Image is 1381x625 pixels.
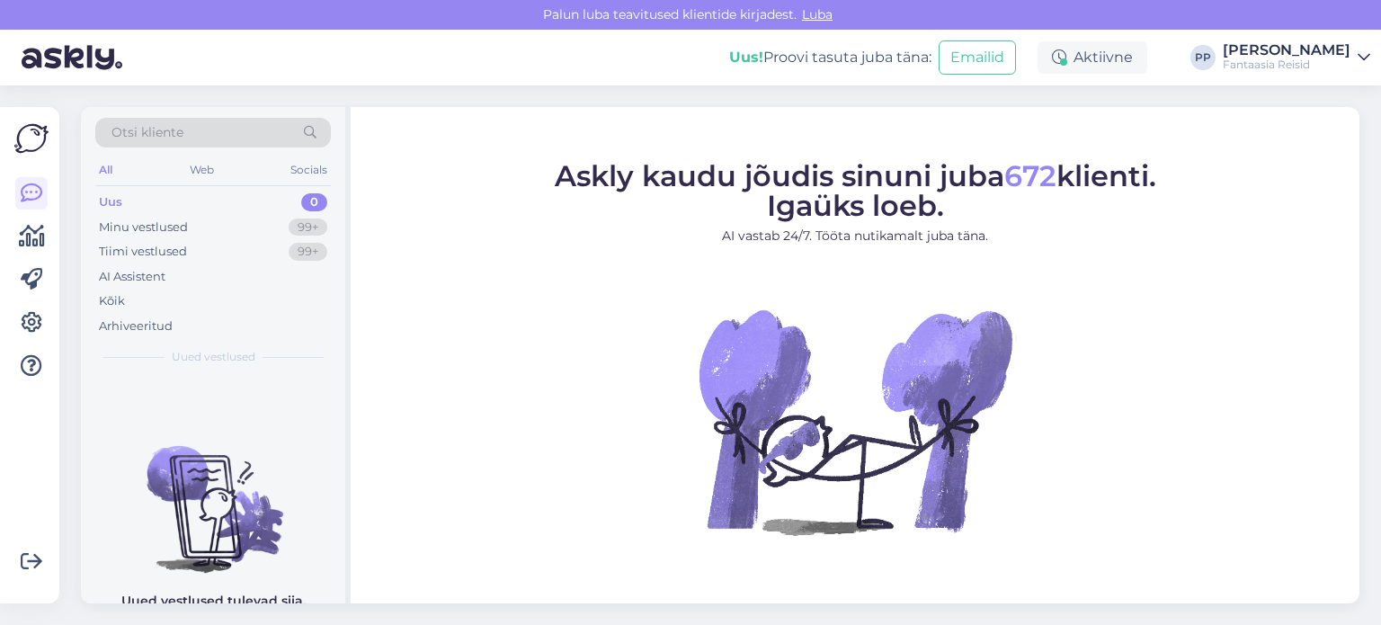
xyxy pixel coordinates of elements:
div: Aktiivne [1038,41,1147,74]
div: Socials [287,158,331,182]
span: Otsi kliente [111,123,183,142]
div: Web [186,158,218,182]
a: [PERSON_NAME]Fantaasia Reisid [1223,43,1370,72]
b: Uus! [729,49,763,66]
p: Uued vestlused tulevad siia. [121,592,306,611]
button: Emailid [939,40,1016,75]
img: Askly Logo [14,121,49,156]
div: Proovi tasuta juba täna: [729,47,931,68]
div: Arhiveeritud [99,317,173,335]
div: [PERSON_NAME] [1223,43,1350,58]
div: Kõik [99,292,125,310]
img: No Chat active [693,259,1017,583]
div: Minu vestlused [99,219,188,237]
div: PP [1190,45,1216,70]
img: No chats [81,414,345,576]
div: 0 [301,193,327,211]
div: 99+ [289,219,327,237]
div: AI Assistent [99,268,165,286]
span: Uued vestlused [172,349,255,365]
span: Luba [797,6,838,22]
div: Uus [99,193,122,211]
div: All [95,158,116,182]
div: Tiimi vestlused [99,243,187,261]
span: Askly kaudu jõudis sinuni juba klienti. Igaüks loeb. [555,157,1156,222]
p: AI vastab 24/7. Tööta nutikamalt juba täna. [555,226,1156,245]
div: Fantaasia Reisid [1223,58,1350,72]
span: 672 [1004,157,1056,192]
div: 99+ [289,243,327,261]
